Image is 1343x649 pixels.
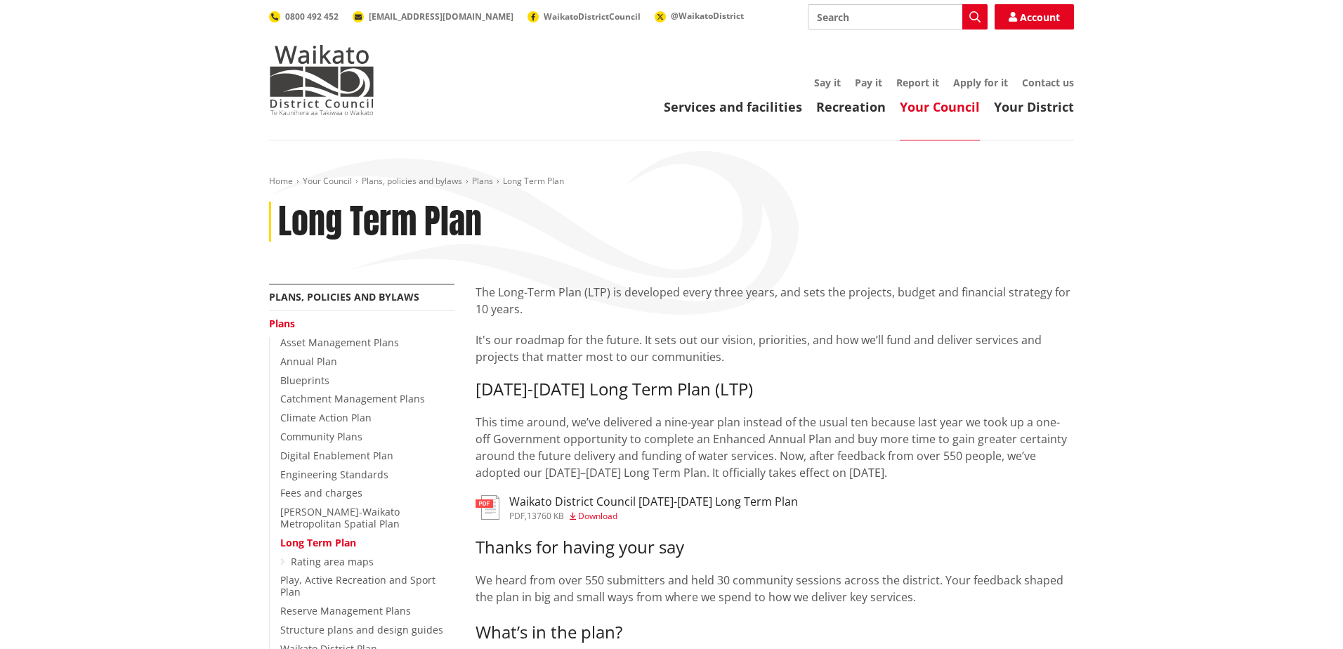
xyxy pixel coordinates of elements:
a: Long Term Plan [280,536,356,549]
a: Report it [896,76,939,89]
a: Catchment Management Plans [280,392,425,405]
a: Digital Enablement Plan [280,449,393,462]
a: Say it [814,76,841,89]
input: Search input [808,4,988,29]
a: Reserve Management Plans [280,604,411,617]
a: Climate Action Plan [280,411,372,424]
a: Account [995,4,1074,29]
a: Plans [269,317,295,330]
a: Pay it [855,76,882,89]
span: WaikatoDistrictCouncil [544,11,641,22]
a: Your District [994,98,1074,115]
a: Your Council [303,175,352,187]
span: pdf [509,510,525,522]
a: Rating area maps [291,555,374,568]
a: Apply for it [953,76,1008,89]
span: Download [578,510,617,522]
a: Home [269,175,293,187]
h3: Thanks for having your say [476,537,1074,558]
a: Play, Active Recreation and Sport Plan [280,573,435,598]
a: [PERSON_NAME]-Waikato Metropolitan Spatial Plan [280,505,400,530]
img: Waikato District Council - Te Kaunihera aa Takiwaa o Waikato [269,45,374,115]
a: Fees and charges [280,486,362,499]
span: We heard from over 550 submitters and held 30 community sessions across the district. Your feedba... [476,572,1063,605]
a: 0800 492 452 [269,11,339,22]
p: This time around, we’ve delivered a nine-year plan instead of the usual ten because last year we ... [476,414,1074,481]
h3: What’s in the plan? [476,622,1074,643]
a: Plans, policies and bylaws [269,290,419,303]
a: Your Council [900,98,980,115]
a: Blueprints [280,374,329,387]
a: Asset Management Plans [280,336,399,349]
span: 13760 KB [527,510,564,522]
a: @WaikatoDistrict [655,10,744,22]
a: Structure plans and design guides [280,623,443,636]
a: Engineering Standards [280,468,388,481]
span: 0800 492 452 [285,11,339,22]
p: The Long-Term Plan (LTP) is developed every three years, and sets the projects, budget and financ... [476,284,1074,317]
a: WaikatoDistrictCouncil [528,11,641,22]
a: Community Plans [280,430,362,443]
h3: Waikato District Council [DATE]-[DATE] Long Term Plan [509,495,798,509]
h1: Long Term Plan [278,202,482,242]
a: Plans, policies and bylaws [362,175,462,187]
a: Annual Plan [280,355,337,368]
a: Recreation [816,98,886,115]
span: @WaikatoDistrict [671,10,744,22]
a: Contact us [1022,76,1074,89]
nav: breadcrumb [269,176,1074,188]
a: Services and facilities [664,98,802,115]
img: document-pdf.svg [476,495,499,520]
div: , [509,512,798,520]
span: [EMAIL_ADDRESS][DOMAIN_NAME] [369,11,513,22]
a: Waikato District Council [DATE]-[DATE] Long Term Plan pdf,13760 KB Download [476,495,798,520]
a: Plans [472,175,493,187]
h3: [DATE]-[DATE] Long Term Plan (LTP) [476,379,1074,400]
p: It's our roadmap for the future. It sets out our vision, priorities, and how we’ll fund and deliv... [476,332,1074,365]
a: [EMAIL_ADDRESS][DOMAIN_NAME] [353,11,513,22]
span: Long Term Plan [503,175,564,187]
